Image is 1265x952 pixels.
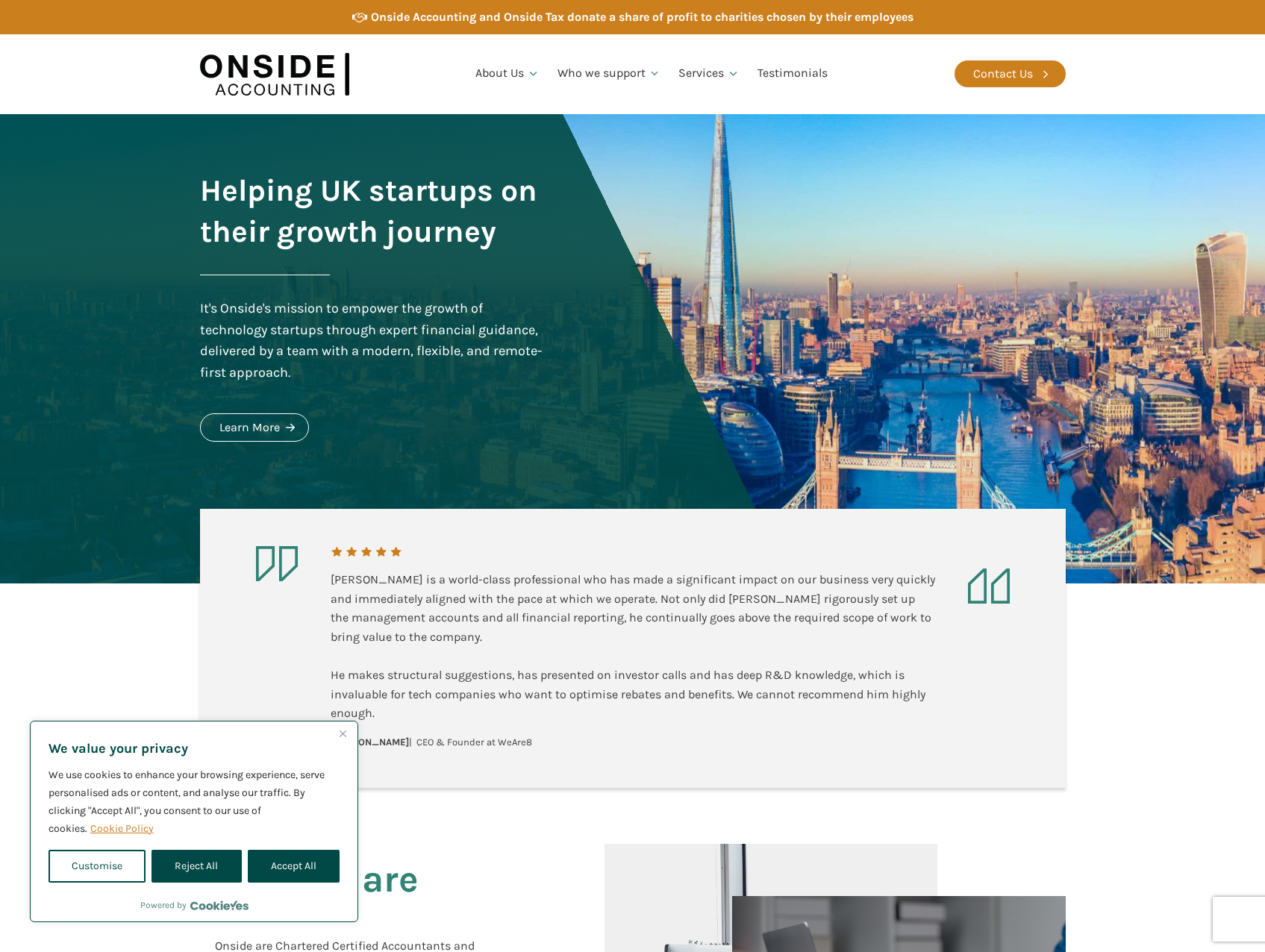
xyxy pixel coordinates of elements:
div: | CEO & Founder at WeAre8 [331,735,532,751]
div: Contact Us [973,64,1033,84]
p: We use cookies to enhance your browsing experience, serve personalised ads or content, and analys... [49,766,340,838]
img: Close [340,730,346,737]
div: It's Onside's mission to empower the growth of technology startups through expert financial guida... [200,298,546,383]
a: Cookie Policy [90,821,154,836]
button: Close [334,724,352,742]
div: Onside Accounting and Onside Tax donate a share of profit to charities chosen by their employees [371,7,913,27]
a: Learn More [200,413,309,442]
a: Services [669,48,749,99]
p: We value your privacy [49,739,340,757]
img: Onside Accounting [200,46,349,103]
div: Powered by [140,898,249,912]
div: We value your privacy [30,721,358,922]
a: Contact Us [955,60,1066,87]
a: Visit CookieYes website [190,901,249,910]
a: Who we support [549,48,670,99]
h1: Helping UK startups on their growth journey [200,170,546,252]
a: About Us [466,48,549,99]
button: Reject All [152,850,241,883]
a: Testimonials [749,48,837,99]
div: [PERSON_NAME] is a world-class professional who has made a significant impact on our business ver... [331,570,935,723]
div: Learn More [219,418,280,437]
b: [PERSON_NAME] [331,736,409,748]
button: Customise [49,850,146,883]
button: Accept All [248,850,340,883]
